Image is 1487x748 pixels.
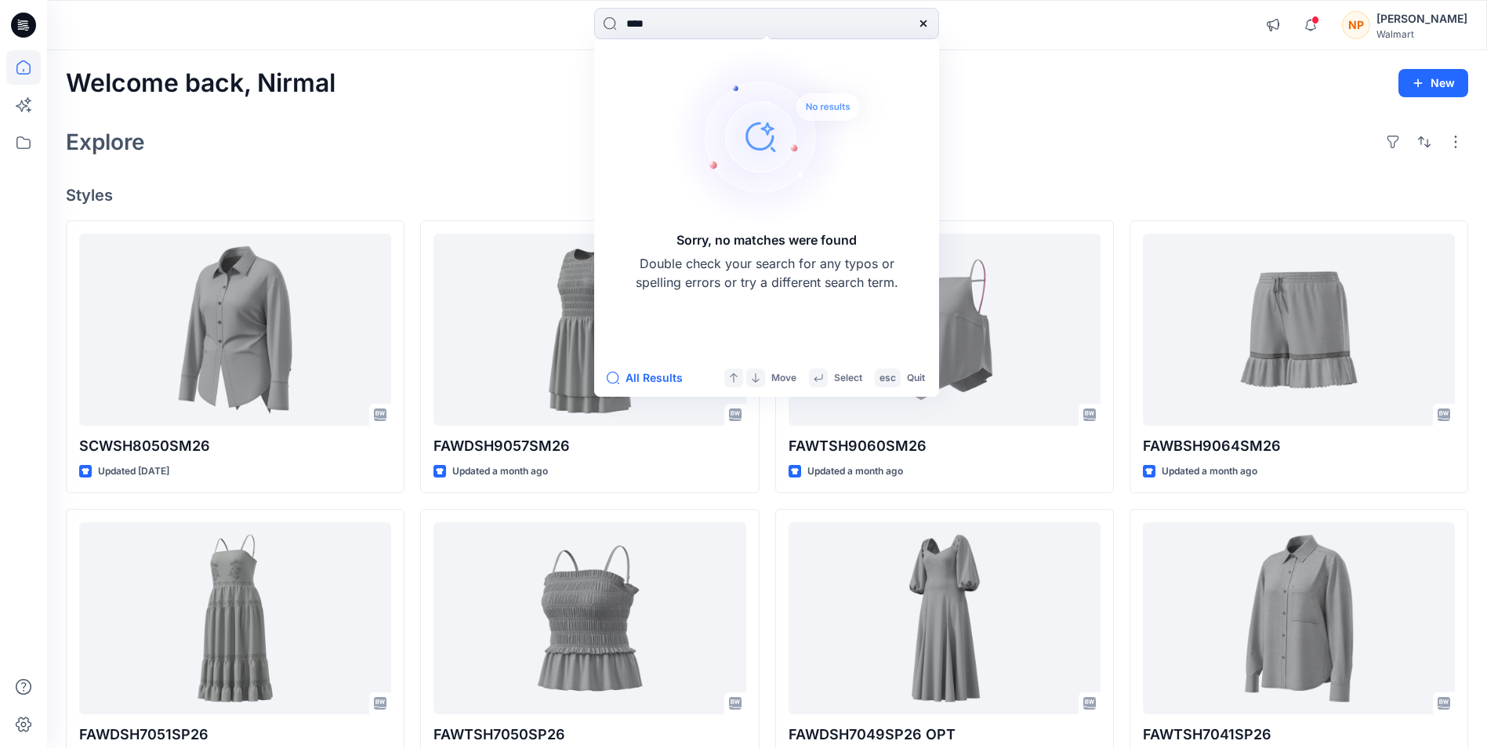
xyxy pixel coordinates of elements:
button: New [1398,69,1468,97]
p: Updated a month ago [1162,463,1257,480]
div: [PERSON_NAME] [1376,9,1467,28]
p: FAWTSH7041SP26 [1143,724,1455,746]
div: Walmart [1376,28,1467,40]
p: SCWSH8050SM26 [79,435,391,457]
p: Updated a month ago [807,463,903,480]
p: FAWDSH7049SP26 OPT [789,724,1101,746]
p: Updated a month ago [452,463,548,480]
p: FAWTSH7050SP26 [433,724,745,746]
p: Move [771,370,796,387]
a: FAWDSH9057SM26 [433,234,745,426]
a: FAWTSH7041SP26 [1143,522,1455,714]
p: FAWTSH9060SM26 [789,435,1101,457]
a: FAWTSH9060SM26 [789,234,1101,426]
a: FAWTSH7050SP26 [433,522,745,714]
a: SCWSH8050SM26 [79,234,391,426]
h2: Explore [66,129,145,154]
p: Double check your search for any typos or spelling errors or try a different search term. [633,254,900,292]
a: FAWDSH7049SP26 OPT [789,522,1101,714]
button: All Results [607,369,693,387]
p: esc [880,370,896,387]
a: FAWDSH7051SP26 [79,522,391,714]
h5: Sorry, no matches were found [676,231,857,249]
a: FAWBSH9064SM26 [1143,234,1455,426]
p: Select [834,370,862,387]
h4: Styles [66,186,1468,205]
div: NP [1342,11,1370,39]
p: FAWDSH9057SM26 [433,435,745,457]
h2: Welcome back, Nirmal [66,69,335,98]
p: Quit [907,370,925,387]
p: FAWBSH9064SM26 [1143,435,1455,457]
p: Updated [DATE] [98,463,169,480]
img: Sorry, no matches were found [669,42,889,231]
p: FAWDSH7051SP26 [79,724,391,746]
